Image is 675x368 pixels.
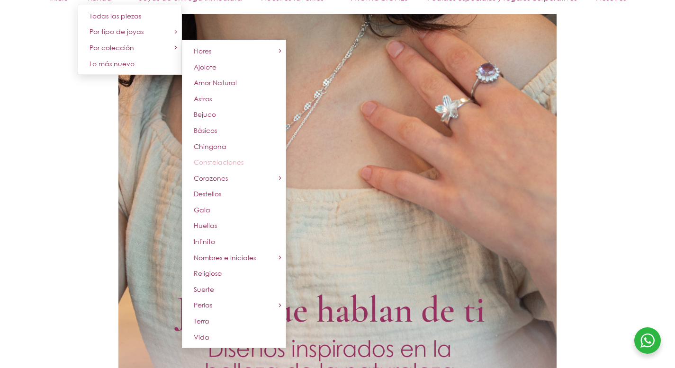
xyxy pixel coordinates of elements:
[194,142,226,150] span: Chingona
[194,237,215,245] span: Infinito
[182,297,286,313] a: Perlas
[194,126,217,134] span: Básicos
[194,317,209,325] span: Terra
[182,218,286,234] a: Huellas
[182,281,286,298] a: Suerte
[182,250,286,266] a: Nombres e Iniciales
[78,40,182,56] a: Por colección
[182,139,286,155] a: Chingona
[194,63,216,71] span: Ajolote
[182,91,286,107] a: Astros
[182,170,286,186] a: Corazones
[39,55,47,62] img: tab_domain_overview_orange.svg
[194,269,222,277] span: Religioso
[194,221,217,229] span: Huellas
[182,75,286,91] a: Amor Natural
[78,24,182,40] a: Por tipo de joyas
[194,285,214,293] span: Suerte
[182,329,286,345] a: Vida
[101,55,108,62] img: tab_keywords_by_traffic_grey.svg
[182,123,286,139] a: Básicos
[194,174,228,182] span: Corazones
[194,110,216,118] span: Bejuco
[194,333,209,341] span: Vida
[194,254,256,262] span: Nombres e Iniciales
[182,186,286,202] a: Destellos
[182,43,286,59] a: Flores
[182,202,286,218] a: Gaia
[182,59,286,75] a: Ajolote
[90,44,134,52] span: Por colección
[90,60,135,68] span: Lo más nuevo
[194,158,243,166] span: Constelaciones
[182,265,286,281] a: Religioso
[182,106,286,123] a: Bejuco
[111,56,151,62] div: Palabras clave
[50,56,72,62] div: Dominio
[25,25,106,32] div: Dominio: [DOMAIN_NAME]
[182,234,286,250] a: Infinito
[194,301,212,309] span: Perlas
[194,190,221,198] span: Destellos
[194,95,212,103] span: Astros
[90,27,144,35] span: Por tipo de joyas
[78,56,182,72] a: Lo más nuevo
[78,8,182,24] a: Todas las piezas
[15,25,23,32] img: website_grey.svg
[90,12,141,20] span: Todas las piezas
[194,47,211,55] span: Flores
[182,313,286,329] a: Terra
[27,15,46,23] div: v 4.0.25
[182,154,286,170] a: Constelaciones
[194,79,237,87] span: Amor Natural
[15,15,23,23] img: logo_orange.svg
[194,206,210,214] span: Gaia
